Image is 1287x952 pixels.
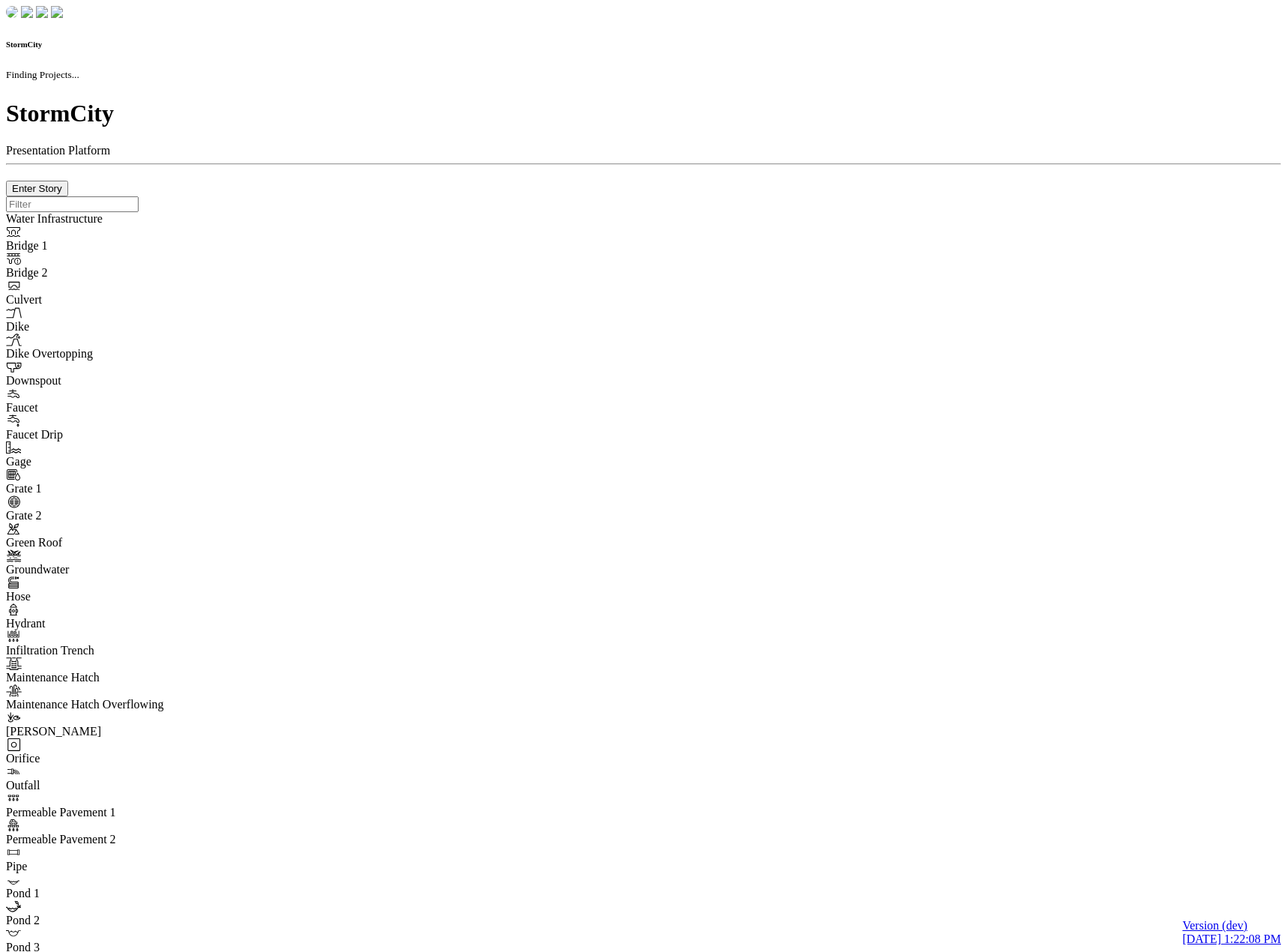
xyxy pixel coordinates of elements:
[6,401,210,415] div: Faucet
[6,212,210,226] div: Water Infrastructure
[6,725,210,738] div: [PERSON_NAME]
[6,455,210,469] div: Gage
[6,482,210,495] div: Grate 1
[6,40,1281,49] h6: StormCity
[6,266,210,280] div: Bridge 2
[51,6,63,18] img: chi-fish-blink.png
[6,69,79,80] small: Finding Projects...
[6,914,210,927] div: Pond 2
[6,320,210,334] div: Dike
[6,833,210,846] div: Permeable Pavement 2
[1182,933,1281,945] span: [DATE] 1:22:08 PM
[6,752,210,765] div: Orifice
[21,6,33,18] img: chi-fish-down.png
[6,563,210,576] div: Groundwater
[6,144,110,157] span: Presentation Platform
[6,181,68,196] button: Enter Story
[6,509,210,522] div: Grate 2
[6,293,210,307] div: Culvert
[6,239,210,253] div: Bridge 1
[6,698,210,711] div: Maintenance Hatch Overflowing
[6,347,210,361] div: Dike Overtopping
[6,428,210,442] div: Faucet Drip
[6,100,1281,127] h1: StormCity
[6,779,210,792] div: Outfall
[6,590,210,603] div: Hose
[6,374,210,388] div: Downspout
[1182,919,1281,946] a: Version (dev) [DATE] 1:22:08 PM
[6,6,18,18] img: chi-fish-down.png
[6,887,210,900] div: Pond 1
[6,806,210,819] div: Permeable Pavement 1
[6,671,210,684] div: Maintenance Hatch
[36,6,48,18] img: chi-fish-up.png
[6,536,210,549] div: Green Roof
[6,617,210,630] div: Hydrant
[6,860,210,873] div: Pipe
[6,644,210,657] div: Infiltration Trench
[6,196,139,212] input: Filter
